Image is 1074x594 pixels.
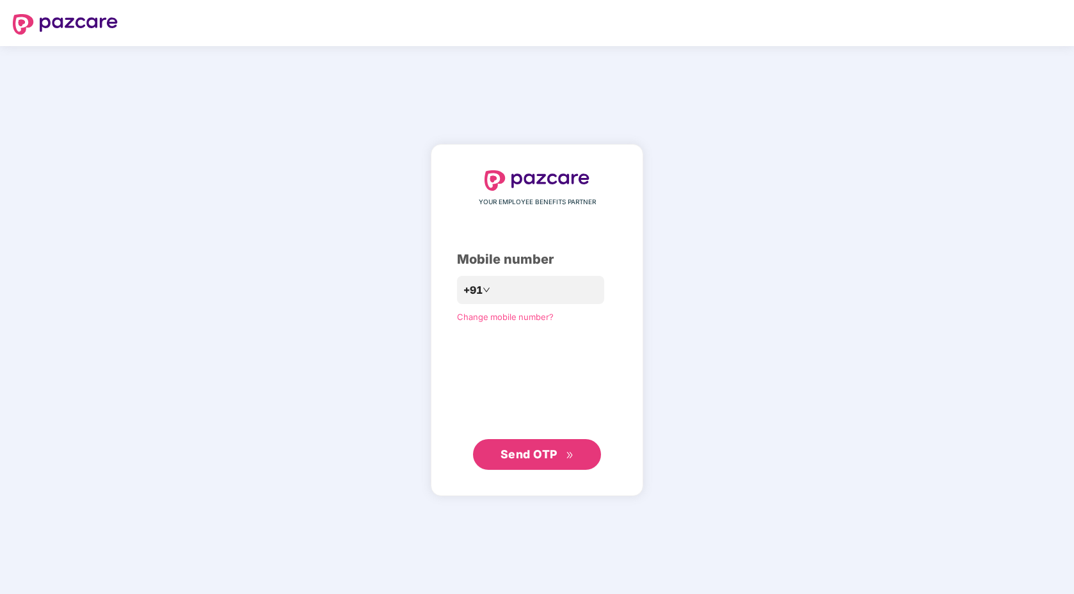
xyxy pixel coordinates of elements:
span: YOUR EMPLOYEE BENEFITS PARTNER [479,197,596,207]
a: Change mobile number? [457,312,554,322]
span: Send OTP [501,447,557,461]
img: logo [485,170,589,191]
span: +91 [463,282,483,298]
img: logo [13,14,118,35]
div: Mobile number [457,250,617,269]
span: down [483,286,490,294]
span: double-right [566,451,574,460]
button: Send OTPdouble-right [473,439,601,470]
